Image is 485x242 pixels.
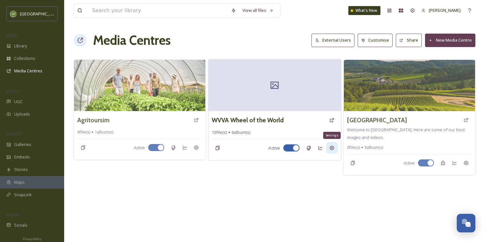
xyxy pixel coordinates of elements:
[364,144,383,150] span: 9 album(s)
[404,160,415,166] span: Active
[6,89,20,93] span: COLLECT
[74,60,205,111] img: 70d940e4-09ed-4e6e-8df2-b74fe325b1be.jpg
[323,132,341,139] div: Settings
[14,99,23,105] span: UGC
[14,111,30,117] span: Uploads
[14,43,27,49] span: Library
[348,6,380,15] a: What's New
[89,4,228,18] input: Search your library
[20,11,61,17] span: [GEOGRAPHIC_DATA]
[93,31,171,50] h1: Media Centres
[396,34,422,47] button: Share
[77,116,109,125] a: Agritoursim
[429,7,461,13] span: [PERSON_NAME]
[457,214,475,232] button: Open Chat
[239,4,277,17] a: View all files
[6,132,21,136] span: WIDGETS
[77,129,90,135] span: 9 file(s)
[14,166,28,173] span: Stories
[14,141,31,148] span: Galleries
[14,68,42,74] span: Media Centres
[344,60,475,111] img: dan-meyers-EYnLjmjCViM-unsplash.jpg
[358,34,393,47] button: Customise
[14,179,25,185] span: Maps
[326,142,337,154] a: Settings
[347,144,360,150] span: 0 file(s)
[311,34,358,47] a: External Users
[14,55,35,61] span: Collections
[6,33,18,38] span: MEDIA
[231,129,250,135] span: 6 album(s)
[418,4,464,17] a: [PERSON_NAME]
[95,129,113,135] span: 1 album(s)
[6,212,19,217] span: SOCIALS
[268,145,280,151] span: Active
[358,34,396,47] a: Customise
[14,222,28,228] span: Socials
[14,154,30,160] span: Embeds
[347,127,465,140] span: Welcome to [GEOGRAPHIC_DATA]. Here are some of our best images and videos.
[10,11,17,17] img: images.png
[134,145,145,151] span: Active
[14,192,32,198] span: SnapLink
[425,34,475,47] button: New Media Centre
[212,129,227,135] span: 13 file(s)
[212,116,284,125] a: WVVA Wheel of the World
[23,237,41,241] span: Privacy Policy
[311,34,354,47] button: External Users
[347,116,407,125] a: [GEOGRAPHIC_DATA]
